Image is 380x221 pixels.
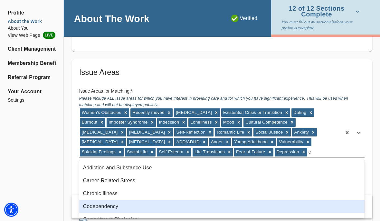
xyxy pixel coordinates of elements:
div: Vulnerability [277,138,304,146]
li: View Web Page [8,32,56,39]
div: Suicidal Feelings [80,148,117,156]
div: Codependency [79,200,365,213]
div: Social Life [125,148,148,156]
div: Cultural Competence [243,118,289,126]
a: Client Management [8,45,56,53]
div: Anger [209,138,224,146]
span: Profile [8,9,56,17]
div: [MEDICAL_DATA] [174,108,213,117]
div: Dating [291,108,307,117]
div: Self-Esteem [157,148,184,156]
div: Anxiety [292,128,310,136]
p: Verified [231,15,258,22]
div: Addiction and Substance Use [79,161,365,174]
div: Depression [275,148,300,156]
button: 12 of 12 Sections Complete [281,4,362,19]
a: About the Work [8,18,56,25]
div: Burnout [80,118,99,126]
div: Accessibility Menu [4,203,18,217]
div: Romantic Life [215,128,245,136]
div: Young Adulthood [232,138,269,146]
span: Your Account [8,88,56,95]
div: Mood [221,118,235,126]
div: Life Transitions [193,148,226,156]
div: Recently moved [130,108,166,117]
div: [MEDICAL_DATA] [127,138,166,146]
div: Loneliness [188,118,213,126]
div: Self-Reflection [174,128,206,136]
div: Women's Obstacles [80,108,122,117]
span: Please include ALL issue areas for which you have interest in providing care and for which you ha... [79,96,348,108]
p: You must fill out all sections before your profile is complete. [281,19,362,31]
div: Existential Crisis or Transition [221,108,283,117]
div: ADD/ADHD [174,138,200,146]
div: Fear of Failure [234,148,266,156]
div: Imposter Syndrome [107,118,148,126]
div: [MEDICAL_DATA] [127,128,166,136]
div: Chronic Illness [79,187,365,200]
a: View Web PageLIVE [8,32,56,39]
div: [MEDICAL_DATA] [80,128,119,136]
h5: Issue Areas [79,67,365,77]
a: Referral Program [8,74,56,81]
div: [MEDICAL_DATA] [80,138,119,146]
a: Membership Benefits [8,59,56,67]
span: LIVE [43,32,55,39]
h6: Issue Areas for Matching: * [79,88,365,95]
a: Settings [8,97,56,104]
div: Indecision [157,118,180,126]
div: Career-Related Stress [79,174,365,187]
div: Social Justice [253,128,284,136]
h4: About The Work [74,13,149,25]
a: About You [8,25,56,32]
span: 12 of 12 Sections Complete [281,6,359,17]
